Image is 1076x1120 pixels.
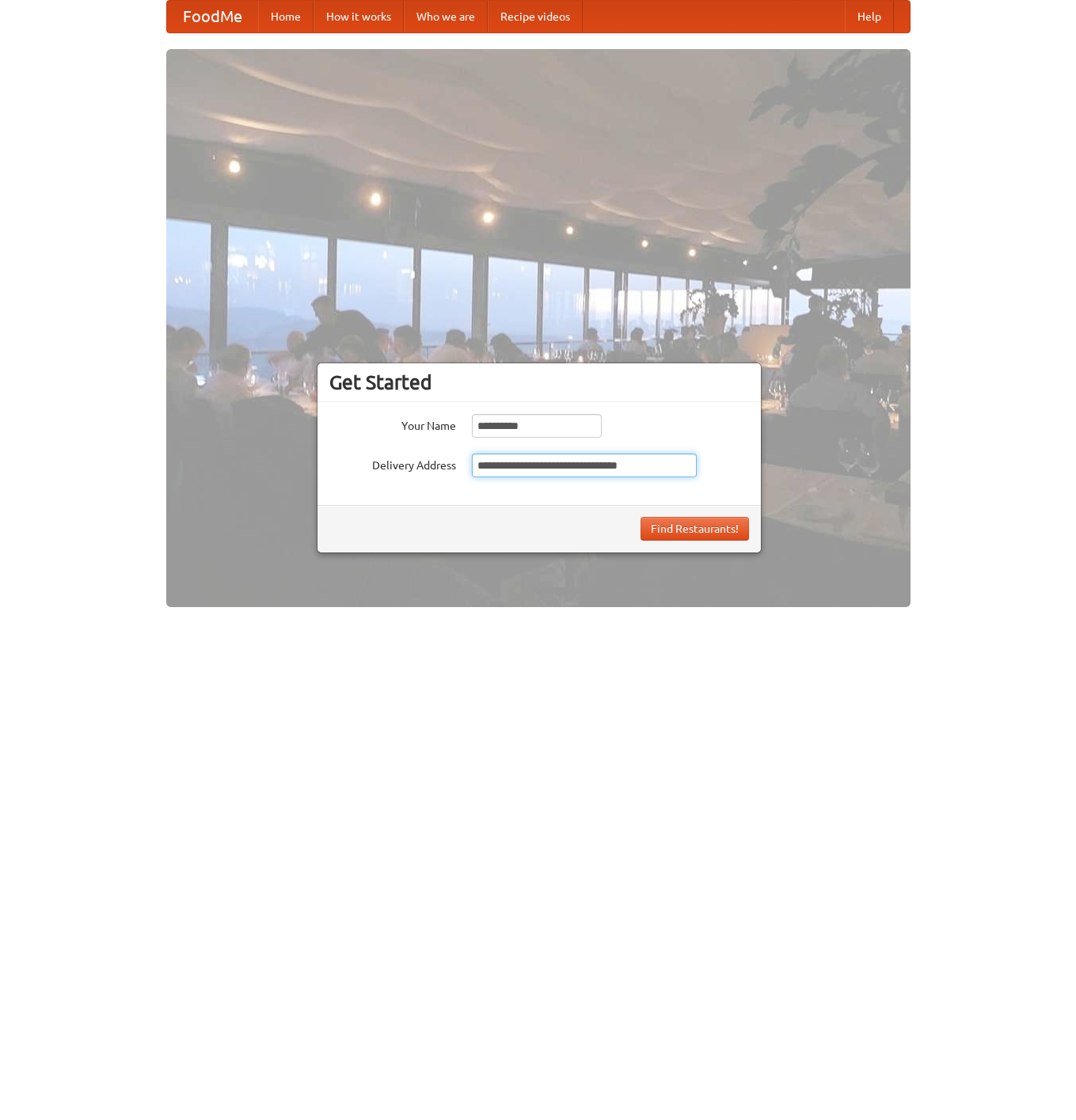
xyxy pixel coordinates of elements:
a: Home [258,1,314,32]
button: Find Restaurants! [641,517,749,541]
label: Delivery Address [329,454,456,473]
label: Your Name [329,414,456,434]
a: Who we are [404,1,488,32]
a: Help [845,1,894,32]
h3: Get Started [329,370,749,394]
a: FoodMe [167,1,258,32]
a: How it works [314,1,404,32]
a: Recipe videos [488,1,583,32]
